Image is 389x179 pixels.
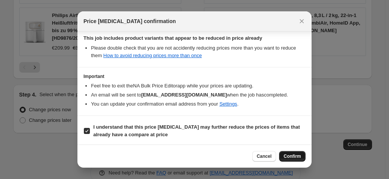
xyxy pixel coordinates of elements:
a: Settings [219,101,237,107]
button: Cancel [252,151,276,162]
button: Confirm [279,151,306,162]
b: [EMAIL_ADDRESS][DOMAIN_NAME] [141,92,227,98]
a: How to avoid reducing prices more than once [103,53,202,58]
li: Please double check that you are not accidently reducing prices more than you want to reduce them [91,44,306,59]
h3: Important [83,73,306,79]
span: Price [MEDICAL_DATA] confirmation [83,17,176,25]
li: An email will be sent to when the job has completed . [91,91,306,99]
b: I understand that this price [MEDICAL_DATA] may further reduce the prices of items that already h... [93,124,300,137]
li: Feel free to exit the NA Bulk Price Editor app while your prices are updating. [91,82,306,90]
li: You can update your confirmation email address from your . [91,100,306,108]
span: Cancel [257,153,272,159]
button: Close [296,16,307,26]
b: This job includes product variants that appear to be reduced in price already [83,35,262,41]
span: Confirm [284,153,301,159]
